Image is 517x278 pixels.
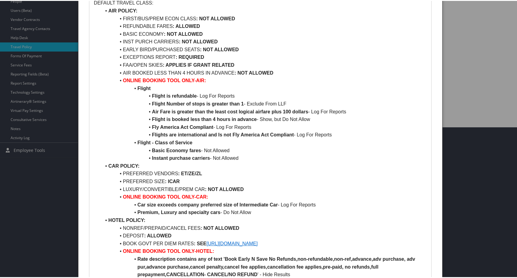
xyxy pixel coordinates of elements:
strong: HOTEL POLICY: [108,217,145,222]
li: BASIC ECONOMY [101,29,427,37]
strong: : NOT ALLOWED [164,31,203,36]
li: - Show, but Do Not Allow [101,115,427,122]
li: DEPOSIT [101,231,427,239]
strong: Flight [138,85,151,90]
strong: Air Fare is greater than the least cost logical airfare plus 100 dollars [152,108,308,113]
li: PREFERRED SIZE [101,177,427,185]
li: - Not Allowed [101,146,427,154]
li: EXCEPTIONS REPORT [101,52,427,60]
strong: : NOT ALLOWED [205,186,244,191]
strong: : NOT ALLOWED [200,46,239,51]
a: [URL][DOMAIN_NAME] [207,240,258,245]
strong: Car size exceeds company preferred size of Intermediate Car [138,201,278,206]
li: - Do Not Allow [101,208,427,216]
strong: Basic Economy fares [152,147,201,152]
strong: Flight - Class of Service [138,139,192,144]
strong: : NOT ALLOWED [234,69,273,75]
strong: Flights are international and Is not Fly America Act Compliant [152,131,294,136]
strong: Flight is booked less than 4 hours in advance [152,116,257,121]
strong: AIR POLICY: [108,7,138,12]
li: EARLY BIRD/PURCHASED SEATS [101,45,427,53]
strong: Fly America Act Compliant [152,124,213,129]
strong: Premium, Luxury and specialty cars [138,209,220,214]
strong: : ALLOWED [144,232,171,237]
strong: ONLINE BOOKING TOOL ONLY-HOTEL: [123,248,214,253]
li: BOOK GOVT PER DIEM RATES [101,239,427,247]
strong: : ALLOWED [173,23,200,28]
li: - Not Allowed [101,153,427,161]
li: - Log For Reports [101,130,427,138]
strong: Instant purchase carriers [152,155,210,160]
li: INST PURCH CARRIERS [101,37,427,45]
strong: ONLINE BOOKING TOOL ONLY-AIR: [123,77,206,82]
strong: : REQUIRED [176,54,204,59]
li: AIR BOOKED LESS THAN 4 HOURS IN ADVANCE [101,68,427,76]
strong: : SEE [194,240,207,245]
li: - Exclude From LLF [101,99,427,107]
strong: Rate description contains any of text 'Book Early N Save No Refunds,non-refundable,non-ref,advanc... [138,256,416,276]
strong: : APPLIES IF GRANT RELATED [163,62,234,67]
li: ' - Hide Results [101,254,427,278]
strong: Flight Number of stops is greater than 1 [152,100,244,106]
li: PREFERRED VENDORS [101,169,427,177]
li: REFUNDABLE FARES [101,22,427,29]
li: - Log For Reports [101,91,427,99]
strong: : ICAR [165,178,180,183]
strong: : ET/ZE/ZL [178,170,202,175]
strong: Flight is refundable [152,92,197,98]
strong: : NOT ALLOWED [179,38,217,43]
li: FIRST/BUS/PREM ECON CLASS [101,14,427,22]
li: - Log For Reports [101,200,427,208]
li: FAA/OPEN SKIES [101,60,427,68]
li: - Log For Reports [101,122,427,130]
li: NONREF/PREPAID/CANCEL FEES [101,223,427,231]
strong: : NOT ALLOWED [201,225,239,230]
li: - Log For Reports [101,107,427,115]
li: LUXURY/CONVERTIBLE/PREM CAR [101,185,427,193]
strong: CAR POLICY: [108,162,140,168]
strong: : NOT ALLOWED [196,15,235,20]
strong: ONLINE BOOKING TOOL ONLY-CAR: [123,193,208,199]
